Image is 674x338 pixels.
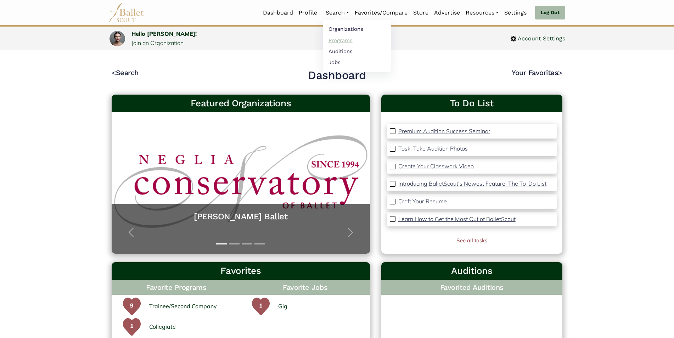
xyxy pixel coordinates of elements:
a: Auditions [323,46,391,57]
a: Learn How to Get the Most Out of BalletScout [398,215,516,224]
a: Task: Take Audition Photos [398,144,468,153]
p: Craft Your Resume [398,198,447,205]
h3: Featured Organizations [117,97,364,109]
a: Introducing BalletScout’s Newest Feature: The To-Do List [398,179,546,188]
p: 1 [252,301,270,319]
a: Organizations [323,24,391,35]
a: Collegiate [149,322,176,332]
a: Account Settings [511,34,565,43]
a: Jobs [323,57,391,68]
a: Log Out [535,6,565,20]
button: Slide 4 [254,240,265,248]
p: Introducing BalletScout’s Newest Feature: The To-Do List [398,180,546,187]
a: Programs [323,35,391,46]
a: Profile [296,5,320,20]
h4: Favorite Programs [112,280,241,295]
button: Slide 1 [216,240,227,248]
a: Join an Organization [131,39,184,46]
a: Dashboard [260,5,296,20]
p: Learn How to Get the Most Out of BalletScout [398,215,516,222]
h3: Auditions [387,265,557,277]
a: See all tasks [456,237,487,244]
p: 9 [123,301,141,319]
a: To Do List [387,97,557,109]
a: Favorites/Compare [352,5,410,20]
a: Resources [463,5,501,20]
button: Slide 2 [229,240,240,248]
a: Gig [278,302,287,311]
a: Advertise [431,5,463,20]
button: Slide 3 [242,240,252,248]
h4: Favorite Jobs [241,280,370,295]
h4: Favorited Auditions [387,283,557,292]
a: <Search [112,68,139,77]
a: Create Your Classwork Video [398,162,474,171]
a: Trainee/Second Company [149,302,217,311]
a: Premium Audition Success Seminar [398,127,490,136]
p: Create Your Classwork Video [398,163,474,170]
h3: Favorites [117,265,364,277]
img: heart-green.svg [252,298,270,315]
a: Craft Your Resume [398,197,447,206]
p: Premium Audition Success Seminar [398,128,490,135]
ul: Resources [323,20,391,72]
img: profile picture [109,31,125,51]
a: Hello [PERSON_NAME]! [131,30,197,37]
h2: Dashboard [308,68,366,83]
p: Task: Take Audition Photos [398,145,468,152]
a: [PERSON_NAME] Ballet [119,211,363,222]
span: Account Settings [516,34,565,43]
img: heart-green.svg [123,298,141,315]
a: Search [323,5,352,20]
a: Settings [501,5,529,20]
code: < [112,68,116,77]
a: Your Favorites> [512,68,562,77]
code: > [558,68,562,77]
a: Store [410,5,431,20]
